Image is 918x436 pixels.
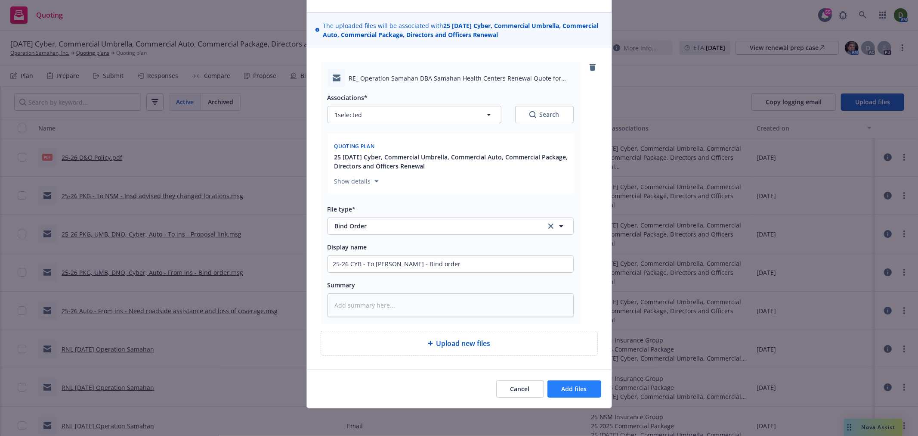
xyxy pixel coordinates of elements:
span: RE_ Operation Samahan DBA Samahan Health Centers Renewal Quote for [PERSON_NAME] Breach Response_... [349,74,574,83]
span: Associations* [328,93,368,102]
span: File type* [328,205,356,213]
button: Show details [331,176,382,187]
input: Add display name here... [328,256,573,272]
span: The uploaded files will be associated with [323,21,603,39]
button: Cancel [496,380,544,398]
div: Upload new files [321,331,598,356]
span: Cancel [510,385,530,393]
span: Display name [328,243,367,251]
a: clear selection [546,221,556,231]
span: Bind Order [335,221,534,230]
span: Quoting plan [334,143,375,150]
button: Bind Orderclear selection [328,218,574,235]
div: Search [529,110,559,119]
span: 1 selected [335,110,362,119]
button: Add files [547,380,601,398]
span: Add files [562,385,587,393]
button: 1selected [328,106,501,123]
button: SearchSearch [515,106,574,123]
span: Summary [328,281,355,289]
strong: 25 [DATE] Cyber, Commercial Umbrella, Commercial Auto, Commercial Package, Directors and Officers... [323,22,598,39]
svg: Search [529,111,536,118]
span: Upload new files [436,338,491,349]
button: 25 [DATE] Cyber, Commercial Umbrella, Commercial Auto, Commercial Package, Directors and Officers... [334,153,569,171]
a: remove [587,62,598,72]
